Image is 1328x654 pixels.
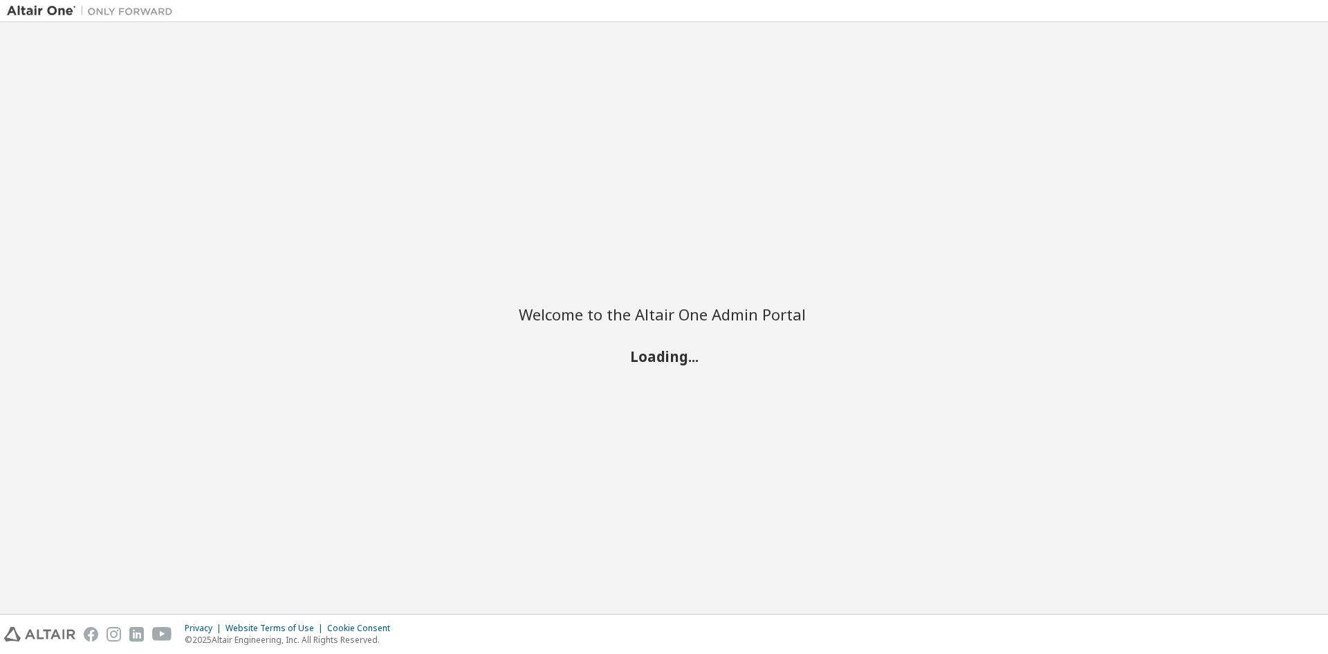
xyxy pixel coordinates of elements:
[185,634,398,646] p: © 2025 Altair Engineering, Inc. All Rights Reserved.
[7,4,180,18] img: Altair One
[225,623,327,634] div: Website Terms of Use
[84,627,98,642] img: facebook.svg
[519,305,809,324] h2: Welcome to the Altair One Admin Portal
[519,347,809,365] h2: Loading...
[107,627,121,642] img: instagram.svg
[129,627,144,642] img: linkedin.svg
[185,623,225,634] div: Privacy
[327,623,398,634] div: Cookie Consent
[152,627,172,642] img: youtube.svg
[4,627,75,642] img: altair_logo.svg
